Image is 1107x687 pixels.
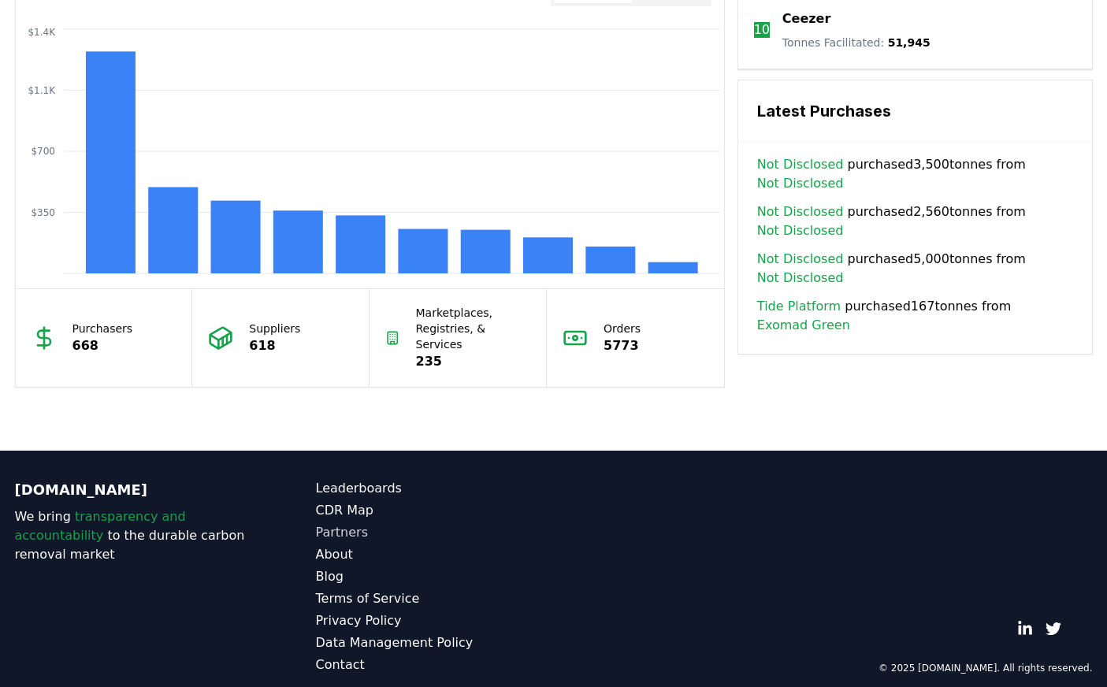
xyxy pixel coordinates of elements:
a: LinkedIn [1017,621,1033,637]
a: Twitter [1046,621,1061,637]
p: © 2025 [DOMAIN_NAME]. All rights reserved. [879,662,1093,674]
p: 10 [754,20,770,39]
a: About [316,545,554,564]
p: Tonnes Facilitated : [782,35,931,50]
a: Not Disclosed [757,155,844,174]
tspan: $1.1K [28,85,56,96]
h3: Latest Purchases [757,99,1073,123]
a: Not Disclosed [757,221,844,240]
a: Ceezer [782,9,831,28]
p: Orders [604,321,641,336]
a: CDR Map [316,501,554,520]
span: 51,945 [888,36,931,49]
p: [DOMAIN_NAME] [15,479,253,501]
a: Contact [316,655,554,674]
a: Blog [316,567,554,586]
a: Partners [316,523,554,542]
tspan: $1.4K [28,27,56,38]
span: purchased 2,560 tonnes from [757,202,1073,240]
a: Not Disclosed [757,269,844,288]
span: transparency and accountability [15,509,186,543]
a: Exomad Green [757,316,850,335]
tspan: $700 [31,146,55,157]
a: Terms of Service [316,589,554,608]
a: Not Disclosed [757,174,844,193]
tspan: $350 [31,207,55,218]
p: 235 [416,352,531,371]
span: purchased 167 tonnes from [757,297,1073,335]
p: Purchasers [72,321,133,336]
p: We bring to the durable carbon removal market [15,507,253,564]
a: Not Disclosed [757,250,844,269]
a: Privacy Policy [316,611,554,630]
a: Not Disclosed [757,202,844,221]
a: Tide Platform [757,297,841,316]
span: purchased 5,000 tonnes from [757,250,1073,288]
p: 668 [72,336,133,355]
p: 5773 [604,336,641,355]
span: purchased 3,500 tonnes from [757,155,1073,193]
a: Data Management Policy [316,633,554,652]
a: Leaderboards [316,479,554,498]
p: 618 [249,336,300,355]
p: Marketplaces, Registries, & Services [416,305,531,352]
p: Suppliers [249,321,300,336]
